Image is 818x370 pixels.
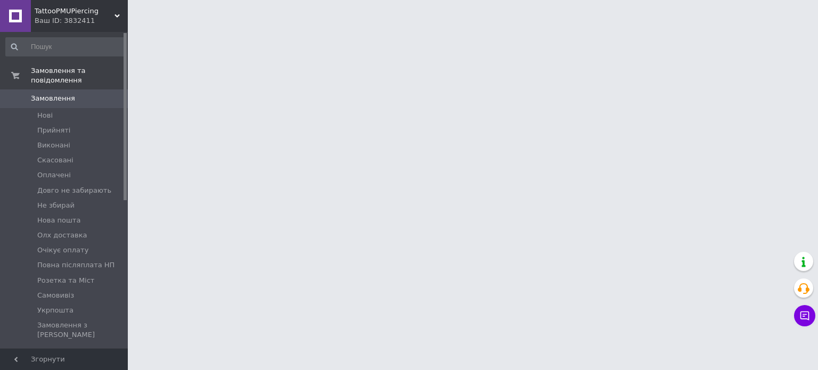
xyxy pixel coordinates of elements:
span: TattooPMUPiercing [35,6,114,16]
span: Прийняті [37,126,70,135]
span: Довго не забирають [37,186,111,195]
span: Укрпошта [37,306,73,315]
span: Виконані [37,141,70,150]
span: Замовлення з [PERSON_NAME] [37,320,125,340]
span: Не збирай [37,201,75,210]
span: Очікує оплату [37,245,88,255]
span: Замовлення та повідомлення [31,66,128,85]
span: Олх доставка [37,231,87,240]
div: Ваш ID: 3832411 [35,16,128,26]
span: Повна післяплата НП [37,260,114,270]
span: Нові [37,111,53,120]
span: Оплачені [37,170,71,180]
span: Скасовані [37,155,73,165]
span: Нова пошта [37,216,80,225]
span: Самовивіз [37,291,74,300]
input: Пошук [5,37,126,56]
span: Розетка та Міст [37,276,94,285]
button: Чат з покупцем [794,305,815,326]
span: Замовлення [31,94,75,103]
